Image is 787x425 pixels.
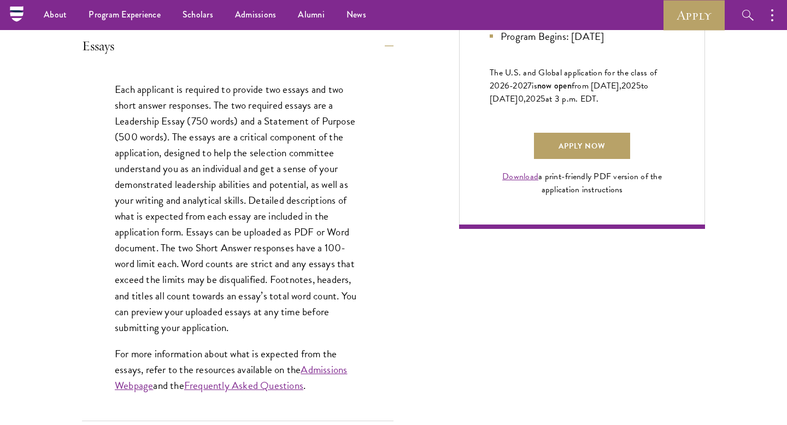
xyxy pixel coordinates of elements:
[621,79,636,92] span: 202
[636,79,641,92] span: 5
[509,79,527,92] span: -202
[537,79,572,92] span: now open
[82,33,393,59] button: Essays
[184,377,303,393] a: Frequently Asked Questions
[526,92,541,105] span: 202
[532,79,537,92] span: is
[115,346,361,393] p: For more information about what is expected from the essays, refer to the resources available on ...
[115,362,347,393] a: Admissions Webpage
[490,28,674,44] li: Program Begins: [DATE]
[490,170,674,196] div: a print-friendly PDF version of the application instructions
[504,79,509,92] span: 6
[545,92,599,105] span: at 3 p.m. EDT.
[527,79,532,92] span: 7
[534,133,630,159] a: Apply Now
[572,79,621,92] span: from [DATE],
[490,79,648,105] span: to [DATE]
[518,92,524,105] span: 0
[541,92,545,105] span: 5
[115,81,361,335] p: Each applicant is required to provide two essays and two short answer responses. The two required...
[490,66,657,92] span: The U.S. and Global application for the class of 202
[524,92,526,105] span: ,
[502,170,538,183] a: Download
